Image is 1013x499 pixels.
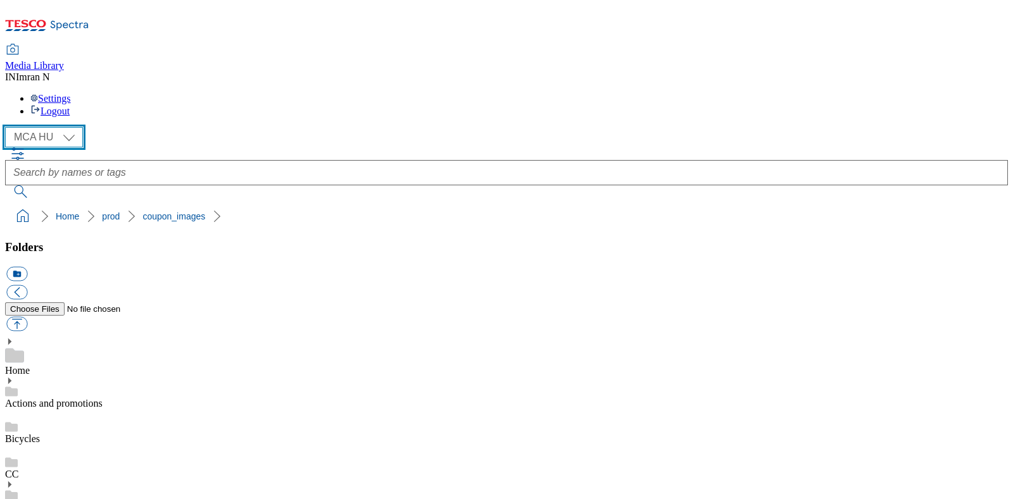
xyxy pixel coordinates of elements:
[5,160,1008,185] input: Search by names or tags
[102,211,120,221] a: prod
[5,469,18,479] a: CC
[5,204,1008,228] nav: breadcrumb
[56,211,79,221] a: Home
[16,71,50,82] span: Imran N
[142,211,205,221] a: coupon_images
[5,433,40,444] a: Bicycles
[5,45,64,71] a: Media Library
[5,240,1008,254] h3: Folders
[30,93,71,104] a: Settings
[30,106,70,116] a: Logout
[5,365,30,376] a: Home
[5,71,16,82] span: IN
[13,206,33,226] a: home
[5,398,103,409] a: Actions and promotions
[5,60,64,71] span: Media Library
